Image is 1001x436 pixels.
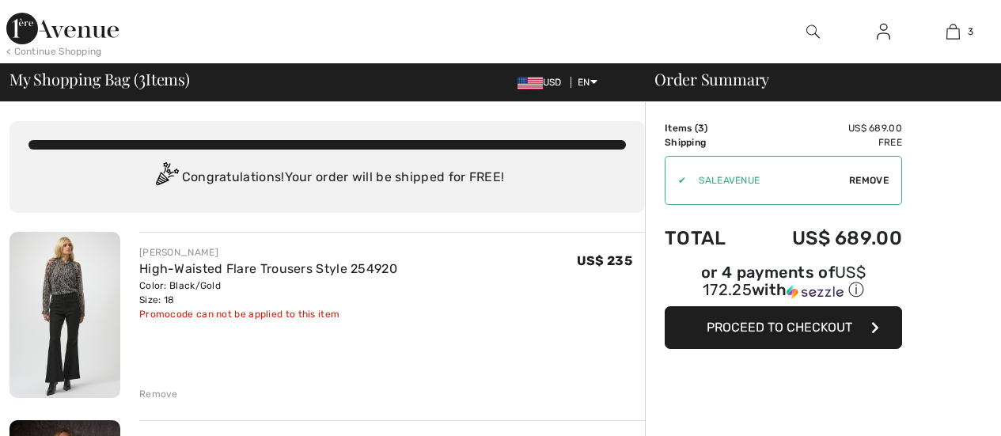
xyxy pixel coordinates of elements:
[6,13,119,44] img: 1ère Avenue
[665,306,902,349] button: Proceed to Checkout
[139,387,178,401] div: Remove
[707,320,852,335] span: Proceed to Checkout
[139,307,397,321] div: Promocode can not be applied to this item
[138,67,146,88] span: 3
[518,77,568,88] span: USD
[139,245,397,260] div: [PERSON_NAME]
[787,285,844,299] img: Sezzle
[578,77,597,88] span: EN
[665,135,749,150] td: Shipping
[919,22,988,41] a: 3
[665,265,902,306] div: or 4 payments ofUS$ 172.25withSezzle Click to learn more about Sezzle
[686,157,849,204] input: Promo code
[749,211,902,265] td: US$ 689.00
[577,253,632,268] span: US$ 235
[9,71,190,87] span: My Shopping Bag ( Items)
[806,22,820,41] img: search the website
[665,265,902,301] div: or 4 payments of with
[864,22,903,42] a: Sign In
[6,44,102,59] div: < Continue Shopping
[849,173,889,188] span: Remove
[28,162,626,194] div: Congratulations! Your order will be shipped for FREE!
[139,279,397,307] div: Color: Black/Gold Size: 18
[518,77,543,89] img: US Dollar
[968,25,973,39] span: 3
[877,22,890,41] img: My Info
[150,162,182,194] img: Congratulation2.svg
[635,71,992,87] div: Order Summary
[749,121,902,135] td: US$ 689.00
[665,173,686,188] div: ✔
[946,22,960,41] img: My Bag
[698,123,704,134] span: 3
[703,263,866,299] span: US$ 172.25
[9,232,120,398] img: High-Waisted Flare Trousers Style 254920
[749,135,902,150] td: Free
[665,121,749,135] td: Items ( )
[665,211,749,265] td: Total
[139,261,397,276] a: High-Waisted Flare Trousers Style 254920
